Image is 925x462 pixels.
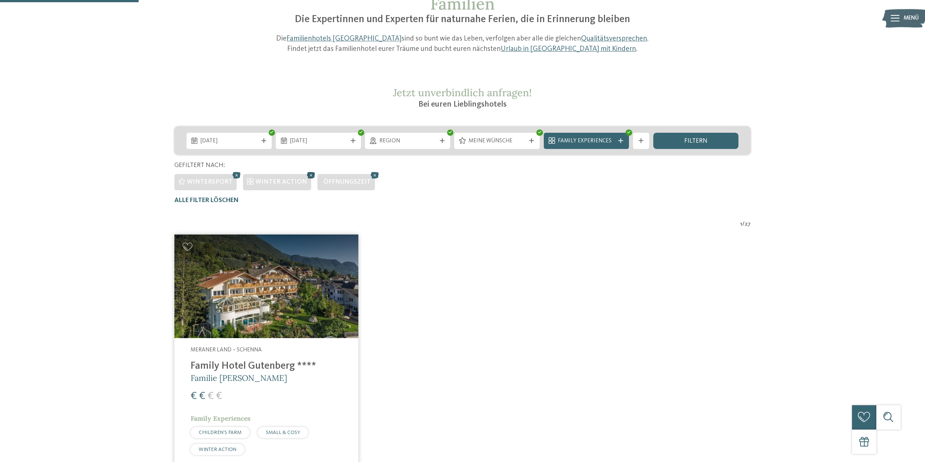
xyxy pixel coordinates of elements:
span: 1 [740,220,742,229]
span: Alle Filter löschen [174,197,239,204]
span: CHILDREN’S FARM [199,430,241,435]
span: filtern [684,138,707,145]
span: Jetzt unverbindlich anfragen! [393,86,532,99]
span: 27 [745,220,751,229]
a: Urlaub in [GEOGRAPHIC_DATA] mit Kindern [501,45,636,53]
span: WINTER ACTION [255,179,307,185]
span: SMALL & COSY [266,430,300,435]
a: Qualitätsversprechen [581,35,647,42]
span: Gefiltert nach: [174,162,225,169]
span: Family Experiences [558,137,615,145]
span: € [191,391,197,402]
span: / [742,220,745,229]
a: Familienhotels [GEOGRAPHIC_DATA] [286,35,401,42]
span: € [208,391,214,402]
span: Öffnungszeit [323,179,371,185]
span: Wintersport [187,179,233,185]
span: [DATE] [201,137,257,145]
span: Bei euren Lieblingshotels [418,100,507,108]
span: Familie [PERSON_NAME] [191,373,287,383]
span: € [199,391,205,402]
p: Die sind so bunt wie das Leben, verfolgen aber alle die gleichen . Findet jetzt das Familienhotel... [270,34,656,54]
img: Family Hotel Gutenberg **** [174,235,358,338]
span: Die Expertinnen und Experten für naturnahe Ferien, die in Erinnerung bleiben [295,14,630,25]
span: [DATE] [290,137,347,145]
h4: Family Hotel Gutenberg **** [191,360,342,372]
span: Meraner Land – Schenna [191,347,262,353]
span: € [216,391,222,402]
span: WINTER ACTION [199,447,236,452]
span: Region [379,137,436,145]
span: Meine Wünsche [469,137,525,145]
span: Family Experiences [191,414,251,423]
